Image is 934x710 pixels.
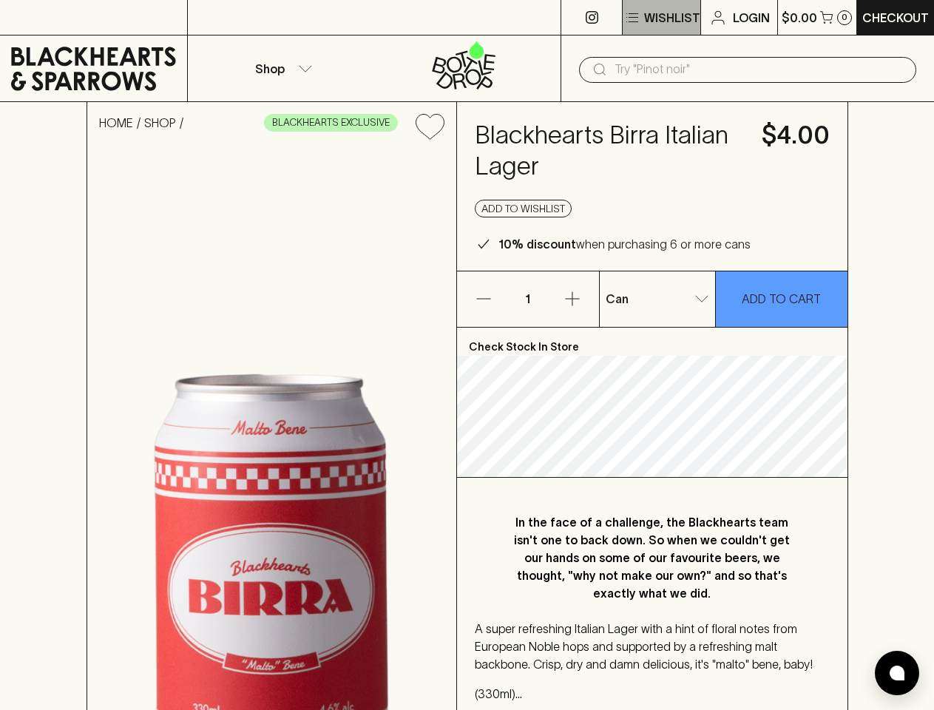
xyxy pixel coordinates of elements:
b: 10% discount [498,237,576,251]
p: Wishlist [644,9,700,27]
button: ADD TO CART [716,271,847,327]
p: ⠀ [188,9,200,27]
input: Try "Pinot noir" [615,58,904,81]
p: 0 [842,13,847,21]
p: Shop [255,60,285,78]
img: bubble-icon [890,666,904,680]
span: BLACKHEARTS EXCLUSIVE [265,115,397,130]
p: Check Stock In Store [457,328,847,356]
p: Checkout [862,9,929,27]
a: SHOP [144,116,176,129]
h4: $4.00 [762,120,830,151]
p: $0.00 [782,9,817,27]
button: Add to wishlist [410,108,450,146]
p: (330ml) 4.6% ABV [475,685,830,703]
button: Shop [188,35,374,101]
p: Login [733,9,770,27]
a: HOME [99,116,133,129]
p: Can [606,290,629,308]
button: Add to wishlist [475,200,572,217]
div: Can [600,284,715,314]
p: 1 [510,271,546,327]
p: when purchasing 6 or more cans [498,235,751,253]
p: A super refreshing Italian Lager with a hint of floral notes from European Noble hops and support... [475,620,830,673]
p: In the face of a challenge, the Blackhearts team isn't one to back down. So when we couldn't get ... [504,513,800,602]
h4: Blackhearts Birra Italian Lager [475,120,744,182]
p: ADD TO CART [742,290,821,308]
